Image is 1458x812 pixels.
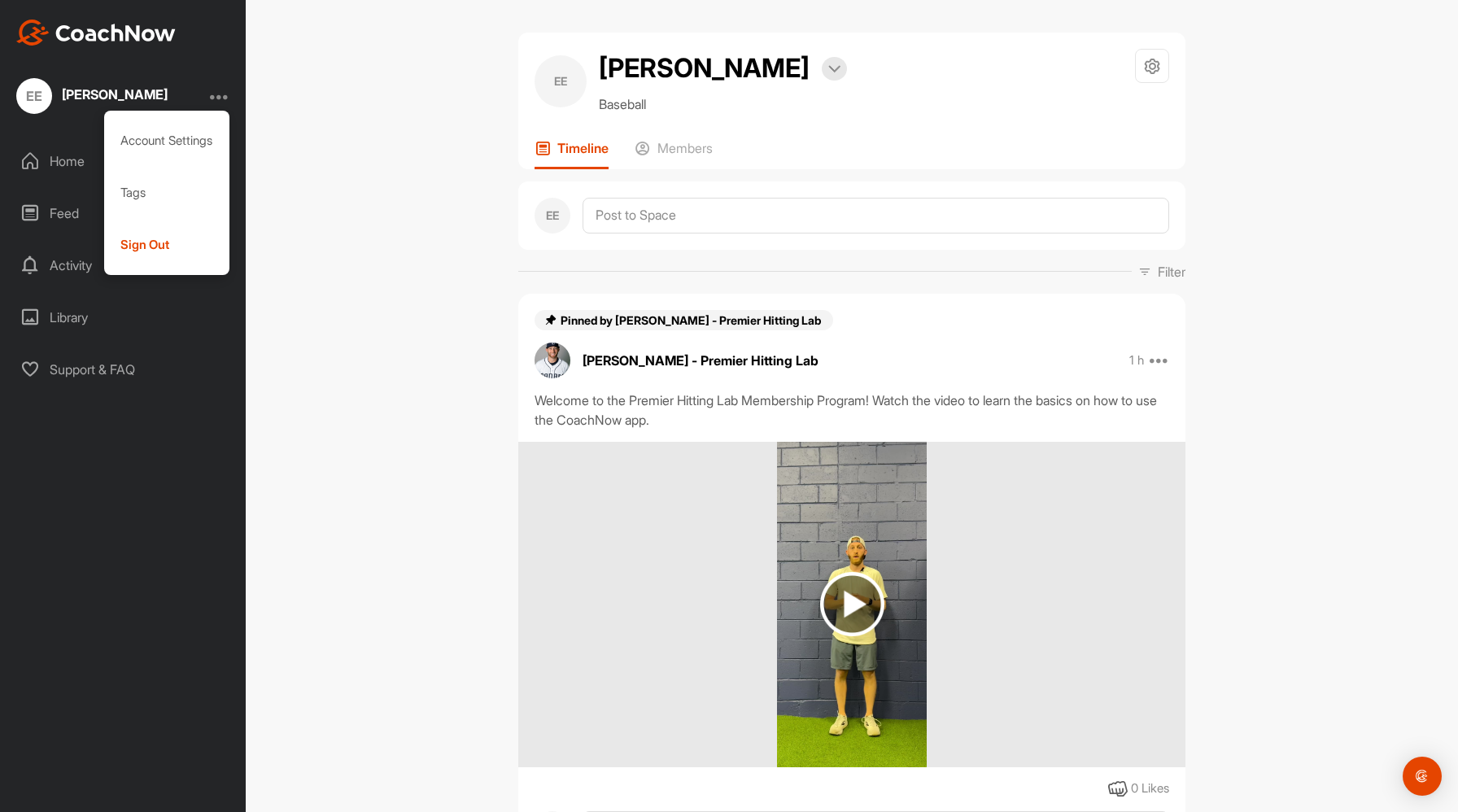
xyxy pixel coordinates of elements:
[777,442,928,767] img: media
[828,65,840,73] img: arrow-down
[535,343,570,378] img: avatar
[599,49,810,88] h2: [PERSON_NAME]
[544,313,557,326] img: pin
[16,78,52,114] div: EE
[9,245,238,286] div: Activity
[820,572,884,636] img: play
[9,141,238,181] div: Home
[104,115,230,167] div: Account Settings
[9,193,238,234] div: Feed
[16,20,176,46] img: CoachNow
[9,349,238,390] div: Support & FAQ
[104,167,230,219] div: Tags
[583,351,818,370] p: [PERSON_NAME] - Premier Hitting Lab
[657,140,713,156] p: Members
[557,140,609,156] p: Timeline
[535,391,1169,430] div: Welcome to the Premier Hitting Lab Membership Program! Watch the video to learn the basics on how...
[62,88,168,101] div: [PERSON_NAME]
[535,198,570,234] div: EE
[1131,779,1169,798] div: 0 Likes
[599,94,847,114] p: Baseball
[104,219,230,271] div: Sign Out
[1403,757,1442,796] div: Open Intercom Messenger
[1158,262,1185,282] p: Filter
[561,313,823,327] span: Pinned by [PERSON_NAME] - Premier Hitting Lab
[1129,352,1144,369] p: 1 h
[9,297,238,338] div: Library
[535,55,587,107] div: EE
